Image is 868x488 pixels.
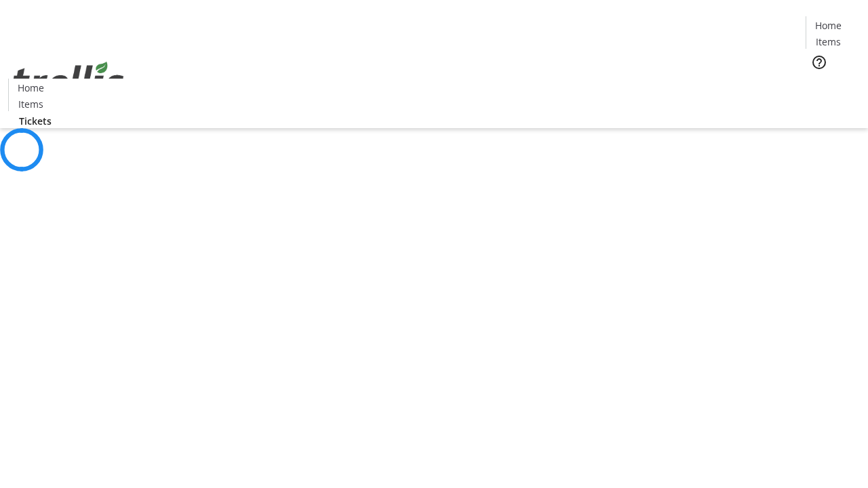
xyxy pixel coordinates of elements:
button: Help [806,49,833,76]
a: Home [9,81,52,95]
span: Home [815,18,842,33]
a: Tickets [806,79,860,93]
a: Tickets [8,114,62,128]
span: Home [18,81,44,95]
span: Tickets [816,79,849,93]
a: Items [806,35,850,49]
span: Items [18,97,43,111]
span: Tickets [19,114,52,128]
a: Items [9,97,52,111]
img: Orient E2E Organization X0JZj5pYMl's Logo [8,47,129,115]
span: Items [816,35,841,49]
a: Home [806,18,850,33]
